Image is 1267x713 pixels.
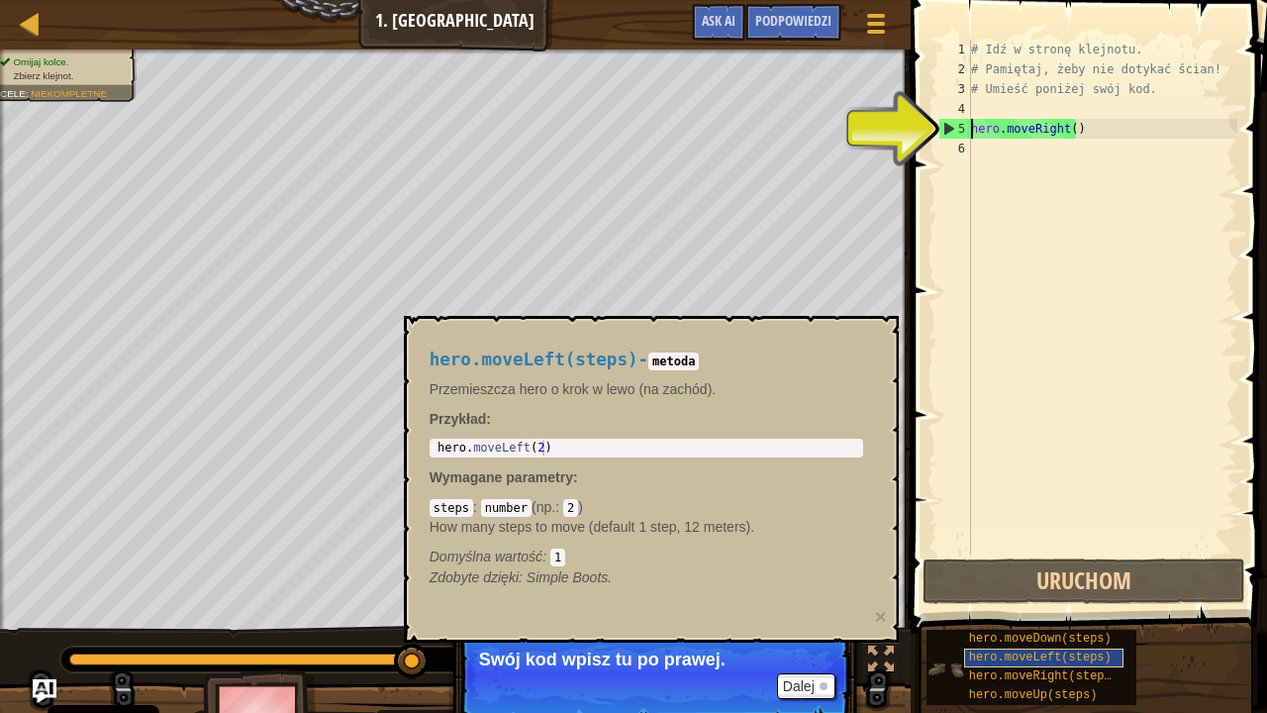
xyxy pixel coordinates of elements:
[573,469,578,485] span: :
[430,569,612,585] em: Simple Boots.
[31,88,107,99] span: Niekompletne
[874,606,886,627] button: ×
[938,79,971,99] div: 3
[430,497,863,566] div: ( )
[702,11,735,30] span: Ask AI
[923,559,1245,604] button: Uruchom
[542,549,550,564] span: :
[777,673,835,699] button: Dalej
[550,549,565,566] code: 1
[430,411,491,427] strong: :
[536,499,555,515] span: np.
[926,651,964,688] img: portrait.png
[430,549,542,564] span: Domyślna wartość
[13,70,73,81] span: Zbierz klejnot.
[969,669,1119,683] span: hero.moveRight(steps)
[33,679,56,703] button: Ask AI
[481,499,532,517] code: number
[26,88,31,99] span: :
[938,99,971,119] div: 4
[851,4,901,51] button: Pokaż menu gry
[969,632,1112,646] span: hero.moveDown(steps)
[473,499,481,515] span: :
[861,642,901,682] button: Toggle fullscreen
[430,517,863,537] p: How many steps to move (default 1 step, 12 meters).
[938,40,971,59] div: 1
[430,411,487,427] span: Przykład
[563,499,578,517] code: 2
[939,119,971,139] div: 5
[938,139,971,158] div: 6
[430,469,573,485] span: Wymagane parametry
[969,688,1098,702] span: hero.moveUp(steps)
[692,4,745,41] button: Ask AI
[969,651,1112,664] span: hero.moveLeft(steps)
[755,11,831,30] span: Podpowiedzi
[430,569,527,585] span: Zdobyte dzięki:
[430,351,863,369] h4: -
[938,59,971,79] div: 2
[13,56,68,67] span: Omijaj kolce.
[648,353,699,370] code: metoda
[430,350,638,369] span: hero.moveLeft(steps)
[555,499,563,515] span: :
[430,379,863,399] p: Przemieszcza hero o krok w lewo (na zachód).
[479,650,830,669] p: Swój kod wpisz tu po prawej.
[430,499,473,517] code: steps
